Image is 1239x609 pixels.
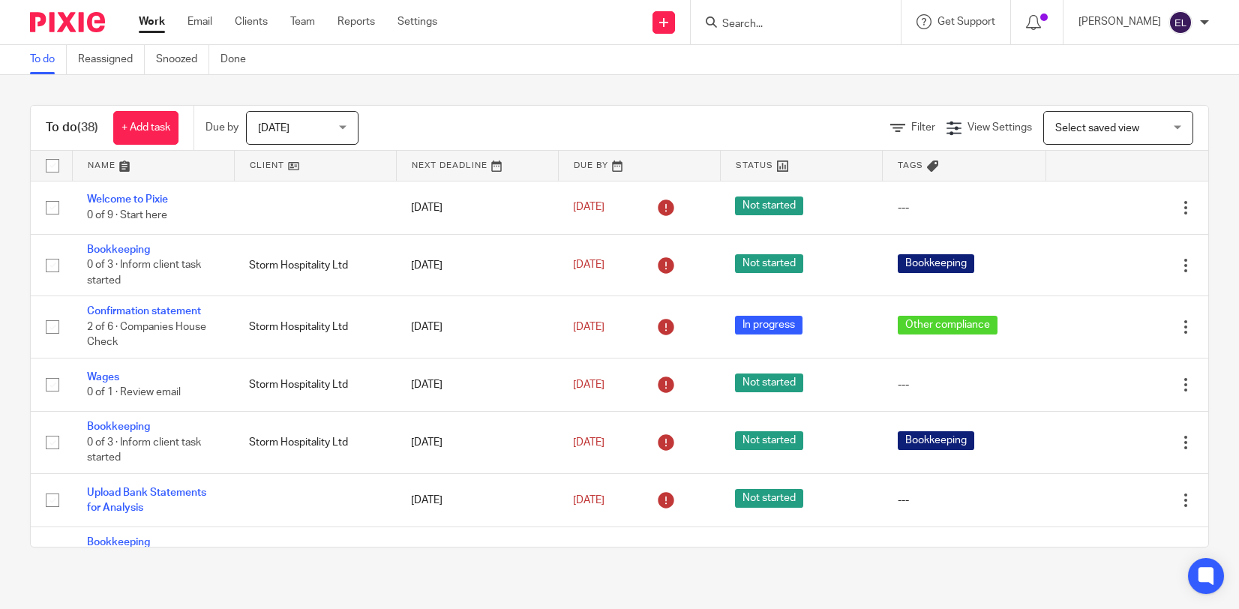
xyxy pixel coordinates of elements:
span: 0 of 3 · Inform client task started [87,437,201,463]
span: Not started [735,196,803,215]
a: + Add task [113,111,178,145]
span: 2 of 6 · Companies House Check [87,322,206,348]
a: Bookkeeping [87,537,150,547]
span: [DATE] [573,495,604,505]
a: Reports [337,14,375,29]
a: Clients [235,14,268,29]
td: [DATE] [396,473,558,526]
span: Bookkeeping [898,254,974,273]
div: --- [898,377,1031,392]
td: [DATE] [396,412,558,473]
a: Email [187,14,212,29]
td: Storm Hospitality Ltd [234,234,396,295]
span: [DATE] [573,437,604,448]
td: [DATE] [396,296,558,358]
img: Pixie [30,12,105,32]
a: Bookkeeping [87,244,150,255]
td: Storm Hospitality Ltd [234,412,396,473]
span: Not started [735,254,803,273]
span: Not started [735,373,803,392]
td: Storm Hospitality Ltd [234,527,396,589]
span: Not started [735,431,803,450]
a: Bookkeeping [87,421,150,432]
span: Select saved view [1055,123,1139,133]
span: View Settings [967,122,1032,133]
span: Tags [898,161,923,169]
span: 0 of 3 · Inform client task started [87,260,201,286]
img: svg%3E [1168,10,1192,34]
td: [DATE] [396,527,558,589]
input: Search [721,18,856,31]
a: Reassigned [78,45,145,74]
a: Work [139,14,165,29]
h1: To do [46,120,98,136]
a: Settings [397,14,437,29]
span: Get Support [937,16,995,27]
span: Other compliance [898,316,997,334]
a: Welcome to Pixie [87,194,168,205]
a: Confirmation statement [87,306,201,316]
span: [DATE] [573,322,604,332]
td: Storm Hospitality Ltd [234,296,396,358]
span: [DATE] [573,202,604,213]
span: In progress [735,316,802,334]
span: Bookkeeping [898,431,974,450]
span: [DATE] [258,123,289,133]
span: (38) [77,121,98,133]
a: Upload Bank Statements for Analysis [87,487,206,513]
a: Wages [87,372,119,382]
td: [DATE] [396,358,558,411]
a: Done [220,45,257,74]
span: 0 of 9 · Start here [87,210,167,220]
p: [PERSON_NAME] [1078,14,1161,29]
td: [DATE] [396,234,558,295]
span: [DATE] [573,259,604,270]
p: Due by [205,120,238,135]
td: Storm Hospitality Ltd [234,358,396,411]
a: To do [30,45,67,74]
span: [DATE] [573,379,604,390]
div: --- [898,200,1031,215]
a: Team [290,14,315,29]
td: [DATE] [396,181,558,234]
span: 0 of 1 · Review email [87,387,181,397]
a: Snoozed [156,45,209,74]
span: Not started [735,489,803,508]
div: --- [898,493,1031,508]
span: Filter [911,122,935,133]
